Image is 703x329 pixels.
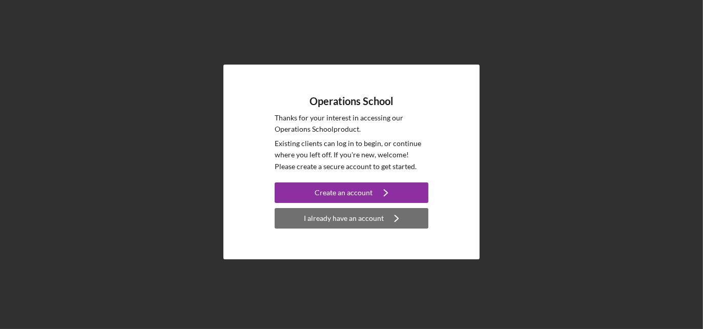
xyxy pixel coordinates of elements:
div: Create an account [315,182,373,203]
p: Thanks for your interest in accessing our Operations School product. [275,112,428,135]
button: Create an account [275,182,428,203]
h4: Operations School [310,95,394,107]
p: Existing clients can log in to begin, or continue where you left off. If you're new, welcome! Ple... [275,138,428,172]
a: Create an account [275,182,428,205]
div: I already have an account [304,208,384,229]
button: I already have an account [275,208,428,229]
